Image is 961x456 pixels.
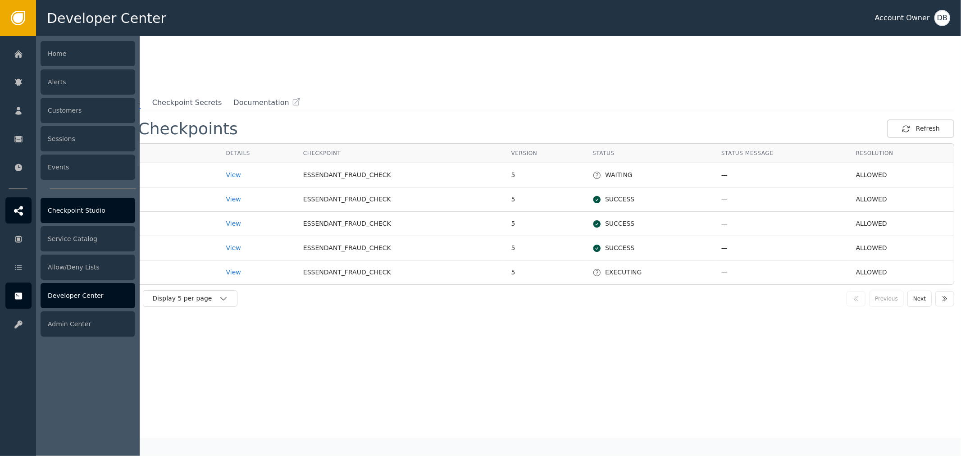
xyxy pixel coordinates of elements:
[296,260,505,284] td: ESSENDANT_FRAUD_CHECK
[715,236,849,260] td: —
[41,41,135,66] div: Home
[41,155,135,180] div: Events
[226,268,290,277] div: View
[721,149,843,157] div: Status Message
[5,154,135,180] a: Events
[233,97,301,108] a: Documentation
[715,187,849,212] td: —
[226,243,290,253] div: View
[41,283,135,308] div: Developer Center
[592,219,708,228] div: SUCCESS
[41,126,135,151] div: Sessions
[5,41,135,67] a: Home
[849,260,954,284] td: ALLOWED
[592,195,708,204] div: SUCCESS
[226,195,290,204] div: View
[296,236,505,260] td: ESSENDANT_FRAUD_CHECK
[41,311,135,337] div: Admin Center
[511,149,579,157] div: Version
[505,260,586,284] td: 5
[875,13,930,23] div: Account Owner
[505,163,586,187] td: 5
[143,290,237,307] button: Display 5 per page
[5,283,135,309] a: Developer Center
[5,97,135,123] a: Customers
[887,119,954,138] button: Refresh
[41,198,135,223] div: Checkpoint Studio
[849,212,954,236] td: ALLOWED
[41,98,135,123] div: Customers
[934,10,950,26] button: DB
[592,149,708,157] div: Status
[296,212,505,236] td: ESSENDANT_FRAUD_CHECK
[47,8,166,28] span: Developer Center
[907,291,932,307] button: Next
[592,268,708,277] div: EXECUTING
[592,170,708,180] div: WAITING
[715,260,849,284] td: —
[226,149,290,157] div: Details
[592,243,708,253] div: SUCCESS
[505,236,586,260] td: 5
[303,149,498,157] div: Checkpoint
[226,170,290,180] div: View
[296,163,505,187] td: ESSENDANT_FRAUD_CHECK
[152,97,222,108] span: Checkpoint Secrets
[5,69,135,95] a: Alerts
[849,163,954,187] td: ALLOWED
[5,197,135,223] a: Checkpoint Studio
[505,187,586,212] td: 5
[5,254,135,280] a: Allow/Deny Lists
[152,294,219,303] div: Display 5 per page
[849,187,954,212] td: ALLOWED
[5,226,135,252] a: Service Catalog
[41,226,135,251] div: Service Catalog
[5,311,135,337] a: Admin Center
[41,255,135,280] div: Allow/Deny Lists
[296,187,505,212] td: ESSENDANT_FRAUD_CHECK
[41,69,135,95] div: Alerts
[505,212,586,236] td: 5
[715,163,849,187] td: —
[226,219,290,228] div: View
[5,126,135,152] a: Sessions
[233,97,289,108] span: Documentation
[715,212,849,236] td: —
[849,236,954,260] td: ALLOWED
[902,124,940,133] div: Refresh
[856,149,947,157] div: Resolution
